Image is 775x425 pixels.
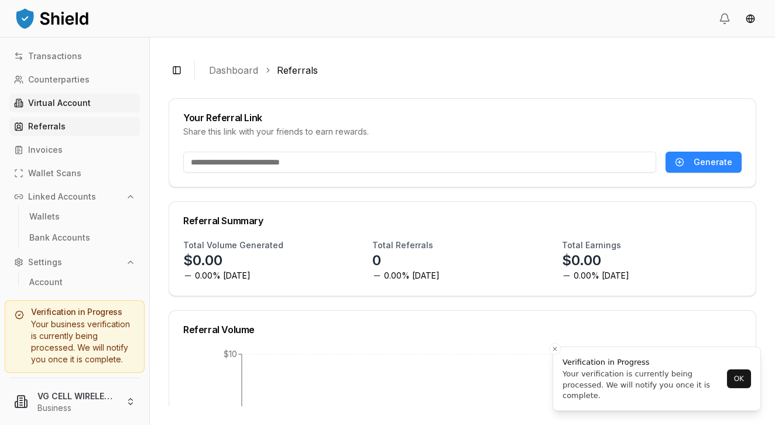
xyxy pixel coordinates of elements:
[727,369,751,388] button: OK
[9,253,140,272] button: Settings
[9,70,140,89] a: Counterparties
[384,270,440,282] span: 0.00% [DATE]
[563,369,723,401] div: Your verification is currently being processed. We will notify you once it is complete.
[209,63,258,77] a: Dashboard
[666,152,742,173] button: Generate
[25,273,126,292] a: Account
[549,343,561,355] button: Close toast
[9,140,140,159] a: Invoices
[183,239,283,251] h3: Total Volume Generated
[9,94,140,112] a: Virtual Account
[28,76,90,84] p: Counterparties
[37,402,116,414] p: Business
[183,216,742,225] div: Referral Summary
[14,6,90,30] img: ShieldPay Logo
[5,300,145,373] a: Verification in ProgressYour business verification is currently being processed. We will notify y...
[25,207,126,226] a: Wallets
[28,258,62,266] p: Settings
[5,383,145,420] button: VG CELL WIRELESS LLCBusiness
[29,234,90,242] p: Bank Accounts
[29,212,60,221] p: Wallets
[183,113,742,122] div: Your Referral Link
[183,126,742,138] div: Share this link with your friends to earn rewards.
[9,187,140,206] button: Linked Accounts
[183,325,742,334] div: Referral Volume
[562,251,601,270] p: $0.00
[28,146,63,154] p: Invoices
[372,239,433,251] h3: Total Referrals
[195,270,251,282] span: 0.00% [DATE]
[372,251,381,270] p: 0
[25,228,126,247] a: Bank Accounts
[277,63,318,77] a: Referrals
[9,47,140,66] a: Transactions
[9,117,140,136] a: Referrals
[29,278,63,286] p: Account
[574,270,629,282] span: 0.00% [DATE]
[9,164,140,183] a: Wallet Scans
[209,63,747,77] nav: breadcrumb
[28,52,82,60] p: Transactions
[563,357,723,368] div: Verification in Progress
[694,156,732,168] span: Generate
[562,239,621,251] h3: Total Earnings
[183,251,222,270] p: $0.00
[37,390,116,402] p: VG CELL WIRELESS LLC
[15,308,135,316] h5: Verification in Progress
[28,193,96,201] p: Linked Accounts
[28,122,66,131] p: Referrals
[224,349,237,359] tspan: $10
[15,318,135,365] div: Your business verification is currently being processed. We will notify you once it is complete.
[28,99,91,107] p: Virtual Account
[28,169,81,177] p: Wallet Scans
